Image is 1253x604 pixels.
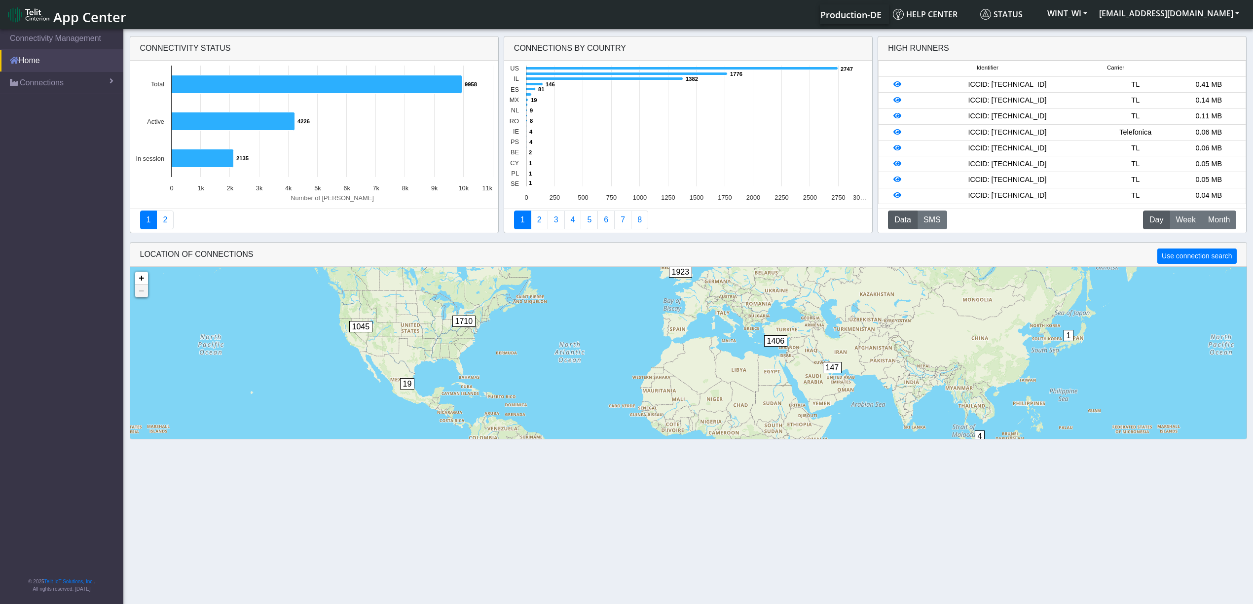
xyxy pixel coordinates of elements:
[20,77,64,89] span: Connections
[546,81,555,87] text: 146
[458,184,469,192] text: 10k
[1099,111,1172,122] div: TL
[130,243,1247,267] div: LOCATION OF CONNECTIONS
[511,148,519,156] text: BE
[297,118,310,124] text: 4226
[1099,190,1172,201] div: TL
[1064,330,1073,359] div: 1
[465,81,477,87] text: 9958
[831,194,845,201] text: 2750
[893,9,958,20] span: Help center
[53,8,126,26] span: App Center
[1172,190,1245,201] div: 0.04 MB
[8,7,49,23] img: logo-telit-cinterion-gw-new.png
[980,9,991,20] img: status.svg
[514,211,531,229] a: Connections By Country
[916,175,1099,185] div: ICCID: [TECHNICAL_ID]
[1099,159,1172,170] div: TL
[730,71,742,77] text: 1776
[1093,4,1245,22] button: [EMAIL_ADDRESS][DOMAIN_NAME]
[614,211,631,229] a: Zero Session
[1041,4,1093,22] button: WINT_WI
[1099,79,1172,90] div: TL
[510,159,519,167] text: CY
[511,107,518,114] text: NL
[1172,175,1245,185] div: 0.05 MB
[1107,64,1124,72] span: Carrier
[1149,214,1163,226] span: Day
[531,97,537,103] text: 19
[1176,214,1196,226] span: Week
[482,184,492,192] text: 11k
[1172,95,1245,106] div: 0.14 MB
[291,194,374,202] text: Number of [PERSON_NAME]
[452,316,476,327] span: 1710
[853,194,866,201] text: 30…
[633,194,647,201] text: 1000
[774,194,788,201] text: 2250
[980,9,1023,20] span: Status
[976,4,1041,24] a: Status
[314,184,321,192] text: 5k
[530,107,533,113] text: 9
[285,184,292,192] text: 4k
[916,95,1099,106] div: ICCID: [TECHNICAL_ID]
[236,155,249,161] text: 2135
[803,194,817,201] text: 2500
[1169,211,1202,229] button: Week
[977,64,998,72] span: Identifier
[916,111,1099,122] div: ICCID: [TECHNICAL_ID]
[150,80,164,88] text: Total
[888,42,949,54] div: High Runners
[44,579,94,584] a: Telit IoT Solutions, Inc.
[147,118,164,125] text: Active
[140,211,488,229] nav: Summary paging
[550,194,560,201] text: 250
[513,128,519,135] text: IE
[510,96,519,104] text: MX
[581,211,598,229] a: Usage by Carrier
[524,194,528,201] text: 0
[1099,175,1172,185] div: TL
[916,143,1099,154] div: ICCID: [TECHNICAL_ID]
[538,86,544,92] text: 81
[529,180,532,186] text: 1
[764,335,788,347] span: 1406
[1172,127,1245,138] div: 0.06 MB
[820,4,881,24] a: Your current platform instance
[916,127,1099,138] div: ICCID: [TECHNICAL_ID]
[893,9,904,20] img: knowledge.svg
[1172,111,1245,122] div: 0.11 MB
[130,36,498,61] div: Connectivity status
[1064,330,1074,341] span: 1
[510,65,519,72] text: US
[400,378,415,390] span: 19
[170,184,173,192] text: 0
[718,194,732,201] text: 1750
[1099,95,1172,106] div: TL
[156,211,174,229] a: Deployment status
[669,266,693,278] span: 1923
[606,194,617,201] text: 750
[820,9,882,21] span: Production-DE
[531,211,548,229] a: Carrier
[343,184,350,192] text: 6k
[529,149,532,155] text: 2
[597,211,615,229] a: 14 Days Trend
[1202,211,1236,229] button: Month
[1099,143,1172,154] div: TL
[197,184,204,192] text: 1k
[1099,127,1172,138] div: Telefonica
[529,139,533,145] text: 4
[661,194,675,201] text: 1250
[631,211,648,229] a: Not Connected for 30 days
[511,180,519,187] text: SE
[135,284,148,297] a: Zoom out
[140,211,157,229] a: Connectivity status
[529,171,532,177] text: 1
[372,184,379,192] text: 7k
[136,155,164,162] text: In session
[511,170,519,177] text: PL
[349,321,373,332] span: 1045
[823,362,842,373] span: 147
